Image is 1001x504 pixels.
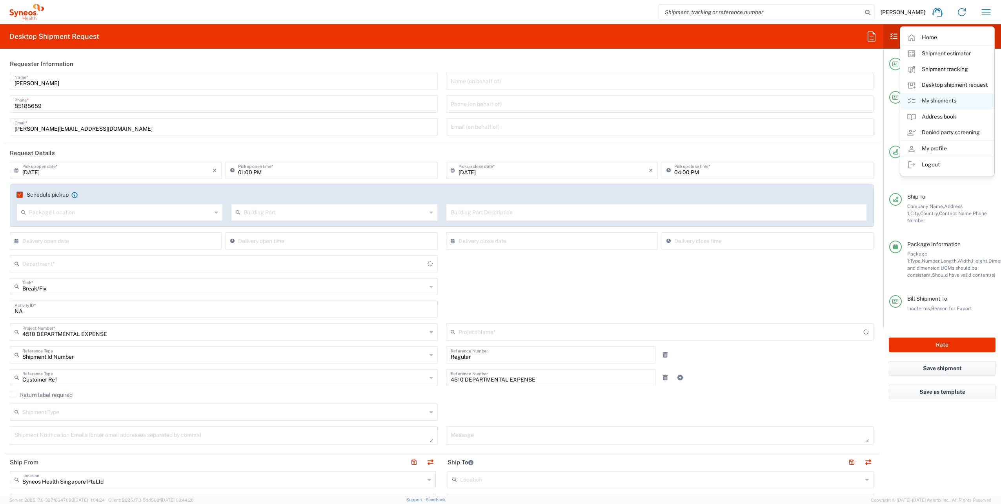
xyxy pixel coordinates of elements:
a: Support [406,497,426,502]
label: Schedule pickup [16,192,69,198]
a: Logout [901,157,994,173]
a: Remove Reference [660,349,671,360]
span: Number, [922,258,941,264]
span: Reason for Export [931,305,972,311]
a: Denied party screening [901,125,994,141]
span: Contact Name, [939,210,973,216]
span: Height, [972,258,988,264]
h2: Ship From [10,458,38,466]
span: [DATE] 11:04:24 [74,498,105,502]
h2: Desktop Shipment Request [9,32,99,41]
span: Package Information [907,241,961,247]
span: Should have valid content(s) [932,272,996,278]
h2: Requester Information [10,60,73,68]
span: Length, [941,258,957,264]
span: Bill Shipment To [907,296,947,302]
span: Incoterms, [907,305,931,311]
a: Remove Reference [660,372,671,383]
span: Server: 2025.17.0-327f6347098 [9,498,105,502]
span: Country, [920,210,939,216]
h2: Shipment Checklist [890,32,968,41]
a: Feedback [426,497,446,502]
input: Shipment, tracking or reference number [659,5,862,20]
a: Shipment tracking [901,62,994,77]
span: City, [910,210,920,216]
button: Save shipment [889,361,996,376]
span: Client: 2025.17.0-5dd568f [108,498,194,502]
a: Desktop shipment request [901,77,994,93]
a: My shipments [901,93,994,109]
span: Width, [957,258,972,264]
span: [PERSON_NAME] [881,9,925,16]
a: Add Reference [675,372,686,383]
i: × [213,164,217,177]
span: Company Name, [907,203,944,209]
h2: Ship To [448,458,473,466]
a: Address book [901,109,994,125]
a: Home [901,30,994,46]
a: My profile [901,141,994,157]
span: Type, [910,258,922,264]
button: Rate [889,338,996,352]
span: [DATE] 08:44:20 [161,498,194,502]
span: Package 1: [907,251,927,264]
span: Copyright © [DATE]-[DATE] Agistix Inc., All Rights Reserved [871,497,992,504]
span: Ship To [907,194,925,200]
button: Save as template [889,385,996,399]
label: Return label required [10,392,73,398]
a: Shipment estimator [901,46,994,62]
h2: Request Details [10,149,55,157]
i: × [649,164,653,177]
